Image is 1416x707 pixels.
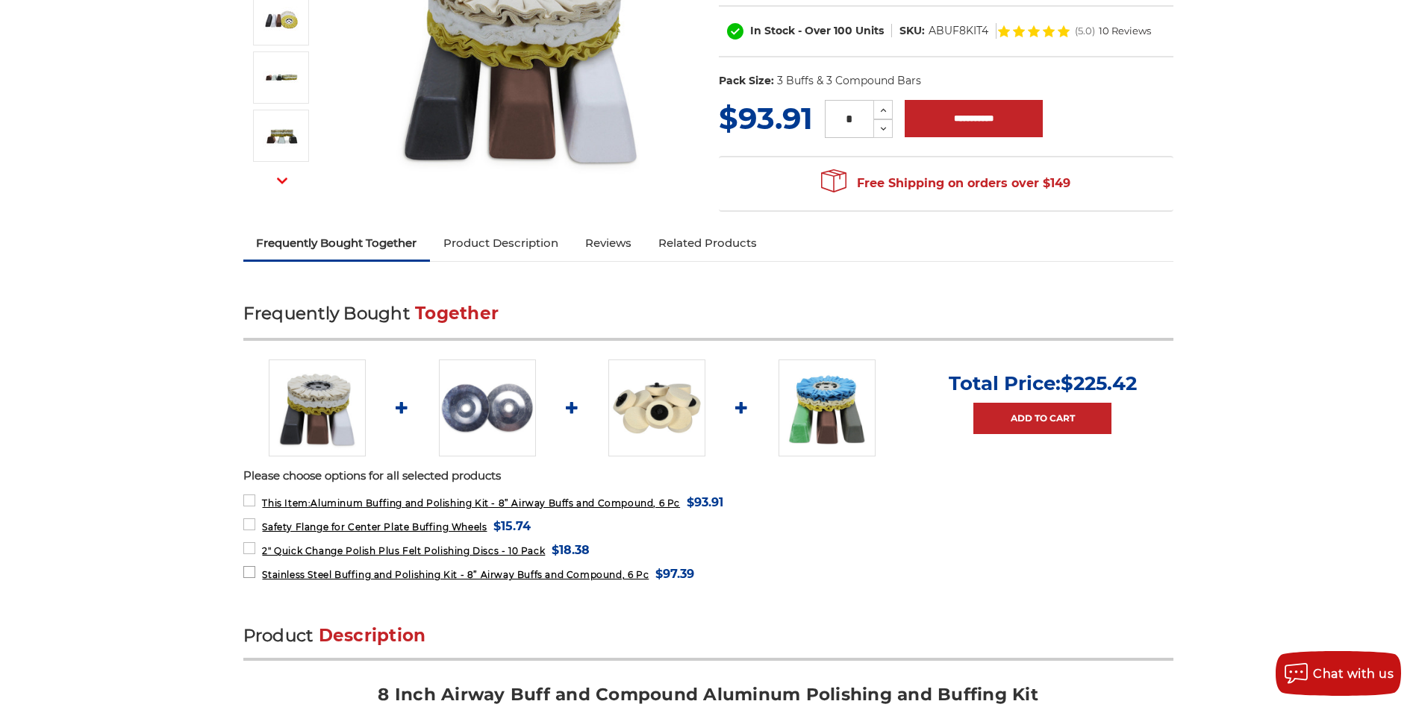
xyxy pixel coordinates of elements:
span: Together [415,303,499,324]
a: Add to Cart [973,403,1111,434]
span: $15.74 [493,516,531,536]
dt: SKU: [899,23,925,39]
span: $97.39 [655,564,694,584]
span: Stainless Steel Buffing and Polishing Kit - 8” Airway Buffs and Compound, 6 Pc [262,569,649,580]
img: 8 inch airway buffing wheel and compound kit for aluminum [269,359,366,456]
a: Related Products [645,227,770,260]
p: Please choose options for all selected products [243,468,1173,485]
span: Description [319,625,426,646]
span: (5.0) [1075,26,1095,36]
button: Next [264,165,300,197]
dd: 3 Buffs & 3 Compound Bars [777,73,921,89]
span: $93.91 [687,492,723,512]
span: Free Shipping on orders over $149 [821,169,1070,198]
dd: ABUF8KIT4 [929,23,988,39]
span: $18.38 [552,540,590,560]
span: $93.91 [719,100,813,136]
a: Product Description [430,227,572,260]
span: Frequently Bought [243,303,410,324]
span: 10 Reviews [1099,26,1151,36]
span: Units [855,24,884,37]
span: Chat with us [1313,667,1394,681]
span: 100 [834,24,852,37]
span: - Over [798,24,831,37]
span: Aluminum Buffing and Polishing Kit - 8” Airway Buffs and Compound, 6 Pc [262,497,680,509]
span: $225.42 [1061,371,1137,395]
img: Aluminum 8 inch airway buffing wheel and compound kit [263,1,300,38]
img: Aluminum Buffing and Polishing Kit - 8” Airway Buffs and Compound, 6 Pc [263,117,300,154]
span: 2" Quick Change Polish Plus Felt Polishing Discs - 10 Pack [262,545,545,556]
span: Safety Flange for Center Plate Buffing Wheels [262,521,487,532]
a: Frequently Bought Together [243,227,431,260]
dt: Pack Size: [719,73,774,89]
p: Total Price: [949,371,1137,395]
span: Product [243,625,314,646]
a: Reviews [572,227,645,260]
strong: This Item: [262,497,311,509]
img: Aluminum Buffing and Polishing Kit - 8” Airway Buffs and Compound, 6 Pc [263,59,300,96]
button: Chat with us [1276,651,1401,696]
span: In Stock [750,24,795,37]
